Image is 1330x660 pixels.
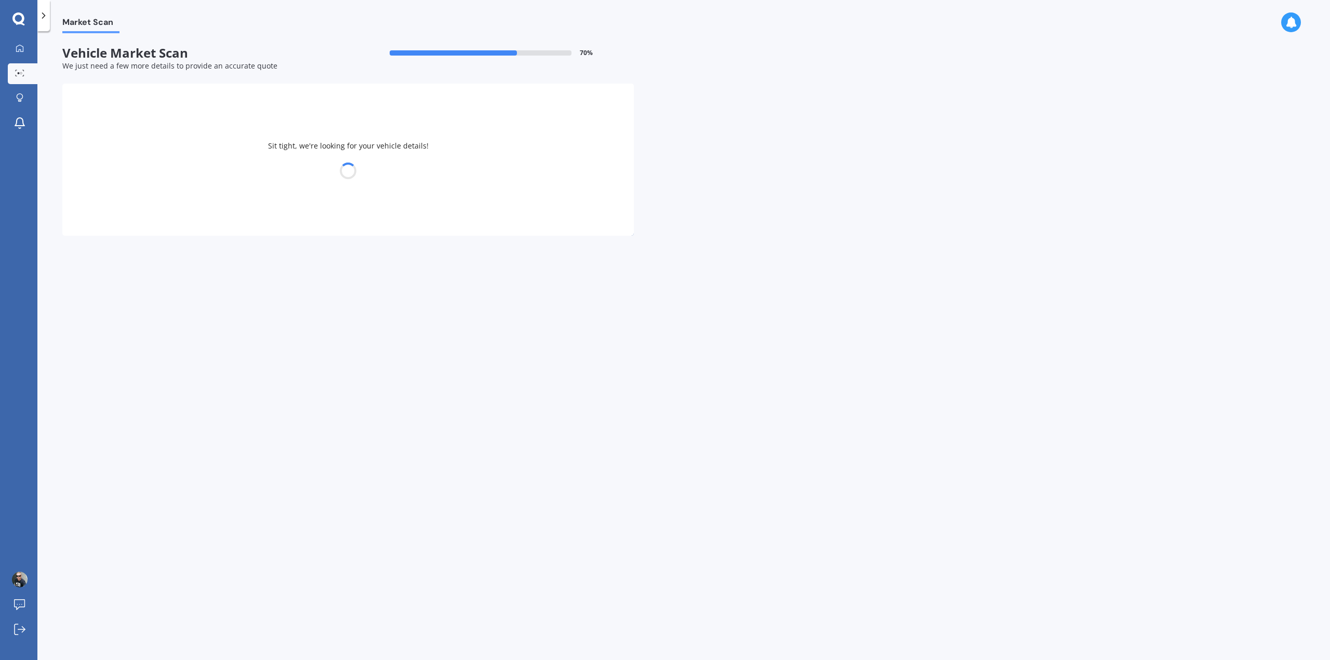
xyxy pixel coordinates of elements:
[62,17,119,31] span: Market Scan
[62,46,348,61] span: Vehicle Market Scan
[62,61,277,71] span: We just need a few more details to provide an accurate quote
[580,49,593,57] span: 70 %
[12,572,28,587] img: ACg8ocJKMXNE9KoUtE_lAaNCDqI-o-drUkzY1wyJV7vxfj6Huv-abCyt=s96-c
[62,84,634,236] div: Sit tight, we're looking for your vehicle details!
